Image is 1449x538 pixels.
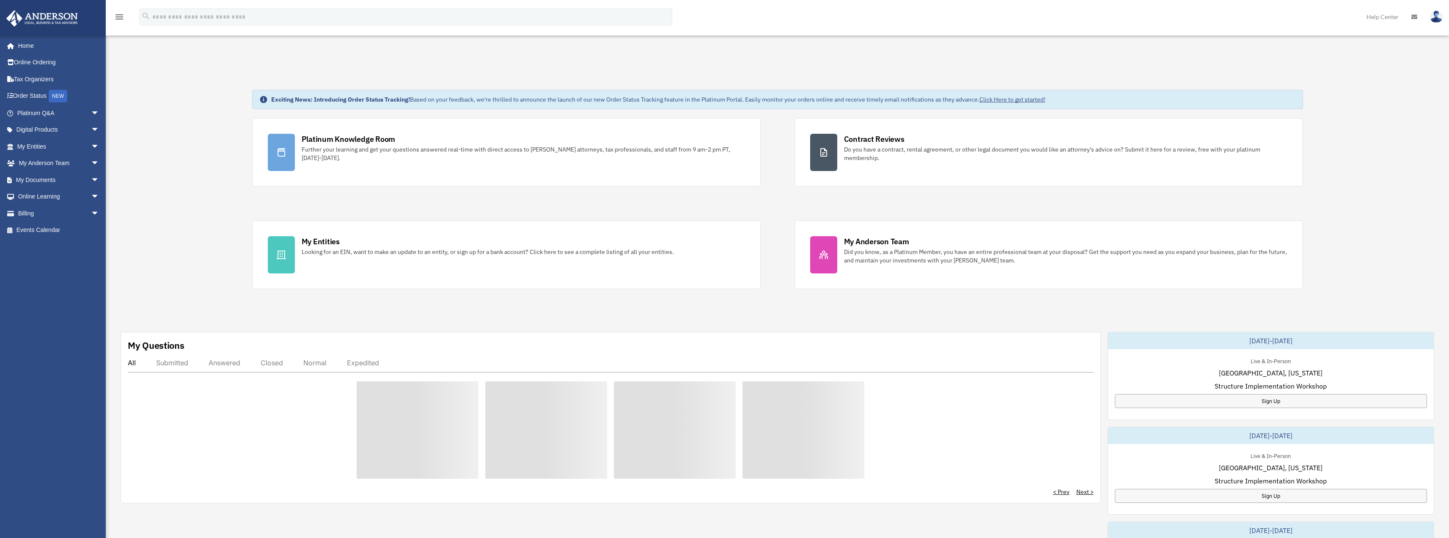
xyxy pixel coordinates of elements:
[1115,394,1427,408] a: Sign Up
[795,221,1303,289] a: My Anderson Team Did you know, as a Platinum Member, you have an entire professional team at your...
[271,96,410,103] strong: Exciting News: Introducing Order Status Tracking!
[91,188,108,206] span: arrow_drop_down
[91,171,108,189] span: arrow_drop_down
[1244,356,1298,365] div: Live & In-Person
[302,145,745,162] div: Further your learning and get your questions answered real-time with direct access to [PERSON_NAM...
[1108,427,1434,444] div: [DATE]-[DATE]
[6,188,112,205] a: Online Learningarrow_drop_down
[91,138,108,155] span: arrow_drop_down
[1076,488,1094,496] a: Next >
[6,222,112,239] a: Events Calendar
[302,236,340,247] div: My Entities
[91,105,108,122] span: arrow_drop_down
[6,105,112,121] a: Platinum Q&Aarrow_drop_down
[6,88,112,105] a: Order StatusNEW
[6,54,112,71] a: Online Ordering
[1215,381,1327,391] span: Structure Implementation Workshop
[1215,476,1327,486] span: Structure Implementation Workshop
[844,134,905,144] div: Contract Reviews
[156,359,188,367] div: Submitted
[114,15,124,22] a: menu
[252,221,761,289] a: My Entities Looking for an EIN, want to make an update to an entity, or sign up for a bank accoun...
[979,96,1045,103] a: Click Here to get started!
[347,359,379,367] div: Expedited
[1115,489,1427,503] a: Sign Up
[844,145,1287,162] div: Do you have a contract, rental agreement, or other legal document you would like an attorney's ad...
[1244,451,1298,460] div: Live & In-Person
[209,359,240,367] div: Answered
[302,134,396,144] div: Platinum Knowledge Room
[128,359,136,367] div: All
[6,155,112,172] a: My Anderson Teamarrow_drop_down
[1430,11,1443,23] img: User Pic
[252,118,761,187] a: Platinum Knowledge Room Further your learning and get your questions answered real-time with dire...
[49,90,67,102] div: NEW
[1053,488,1070,496] a: < Prev
[91,155,108,172] span: arrow_drop_down
[91,205,108,222] span: arrow_drop_down
[302,248,674,256] div: Looking for an EIN, want to make an update to an entity, or sign up for a bank account? Click her...
[6,37,108,54] a: Home
[6,121,112,138] a: Digital Productsarrow_drop_down
[6,171,112,188] a: My Documentsarrow_drop_down
[261,359,283,367] div: Closed
[91,121,108,139] span: arrow_drop_down
[141,11,151,21] i: search
[271,95,1045,104] div: Based on your feedback, we're thrilled to announce the launch of our new Order Status Tracking fe...
[844,236,909,247] div: My Anderson Team
[6,205,112,222] a: Billingarrow_drop_down
[6,138,112,155] a: My Entitiesarrow_drop_down
[114,12,124,22] i: menu
[128,339,184,352] div: My Questions
[4,10,80,27] img: Anderson Advisors Platinum Portal
[795,118,1303,187] a: Contract Reviews Do you have a contract, rental agreement, or other legal document you would like...
[1108,332,1434,349] div: [DATE]-[DATE]
[6,71,112,88] a: Tax Organizers
[844,248,1287,265] div: Did you know, as a Platinum Member, you have an entire professional team at your disposal? Get th...
[1219,368,1323,378] span: [GEOGRAPHIC_DATA], [US_STATE]
[303,359,327,367] div: Normal
[1219,463,1323,473] span: [GEOGRAPHIC_DATA], [US_STATE]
